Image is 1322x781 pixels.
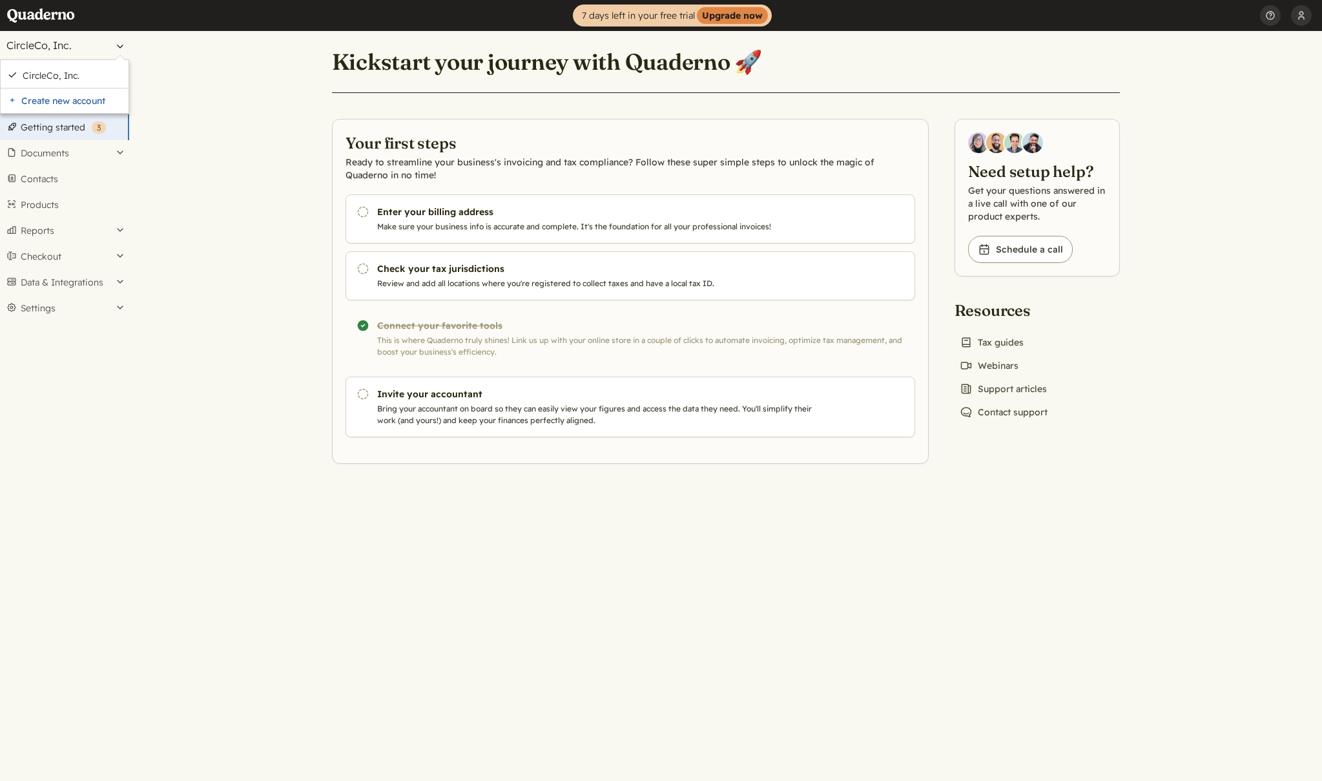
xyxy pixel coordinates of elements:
a: Support articles [955,380,1052,398]
a: Tax guides [955,333,1029,351]
h3: Enter your billing address [377,205,818,218]
p: Make sure your business info is accurate and complete. It's the foundation for all your professio... [377,221,818,233]
a: Create new account [1,89,129,113]
a: CircleCo, Inc. [23,70,122,81]
h2: Your first steps [346,132,915,153]
a: Webinars [955,357,1024,375]
span: 3 [97,123,101,132]
img: Javier Rubio, DevRel at Quaderno [1022,132,1043,153]
h2: Resources [955,300,1053,320]
h3: Check your tax jurisdictions [377,262,818,275]
a: Check your tax jurisdictions Review and add all locations where you're registered to collect taxe... [346,251,915,300]
a: 7 days left in your free trialUpgrade now [573,5,772,26]
h3: Invite your accountant [377,388,818,401]
img: Ivo Oltmans, Business Developer at Quaderno [1004,132,1025,153]
img: Diana Carrasco, Account Executive at Quaderno [968,132,989,153]
p: Bring your accountant on board so they can easily view your figures and access the data they need... [377,403,818,426]
p: Get your questions answered in a live call with one of our product experts. [968,184,1106,223]
p: Review and add all locations where you're registered to collect taxes and have a local tax ID. [377,278,818,289]
a: Schedule a call [968,236,1073,263]
strong: Upgrade now [697,7,768,24]
a: Invite your accountant Bring your accountant on board so they can easily view your figures and ac... [346,377,915,437]
img: Jairo Fumero, Account Executive at Quaderno [986,132,1007,153]
p: Ready to streamline your business's invoicing and tax compliance? Follow these super simple steps... [346,156,915,182]
h1: Kickstart your journey with Quaderno 🚀 [332,48,763,76]
a: Contact support [955,403,1053,421]
a: Enter your billing address Make sure your business info is accurate and complete. It's the founda... [346,194,915,244]
h2: Need setup help? [968,161,1106,182]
